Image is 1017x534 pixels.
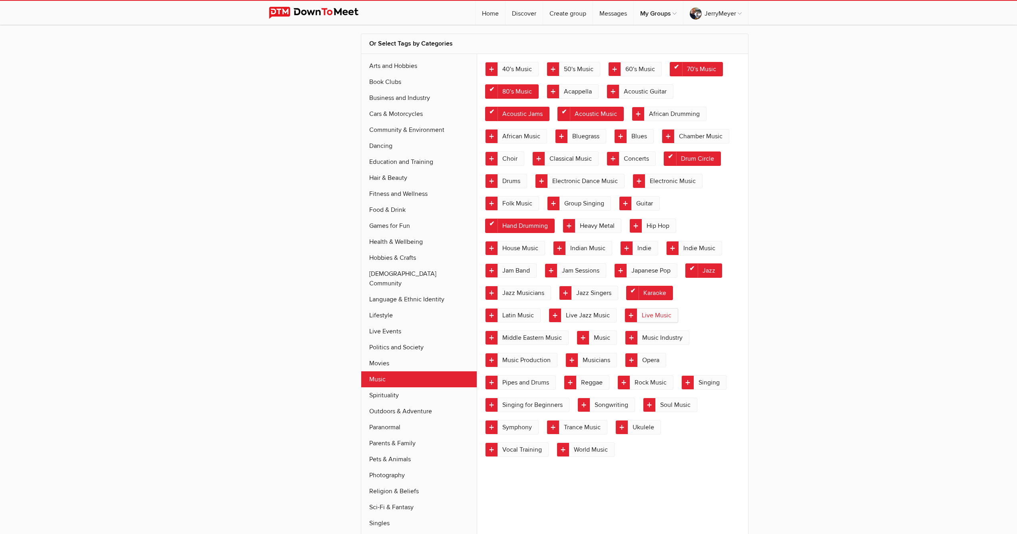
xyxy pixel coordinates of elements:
a: 60's Music [608,62,662,76]
a: Messages [593,1,633,25]
a: Acoustic Jams [485,107,549,121]
a: Drums [485,174,527,188]
a: Live Music [625,308,678,323]
a: Symphony [485,420,539,434]
a: Acappella [547,84,599,99]
a: Arts and Hobbies [361,58,477,74]
a: Singing for Beginners [485,398,569,412]
a: Parents & Family [361,435,477,451]
a: African Drumming [632,107,707,121]
a: Spirituality [361,387,477,403]
a: Lifestyle [361,307,477,323]
a: Food & Drink [361,202,477,218]
a: Acoustic Music [557,107,624,121]
a: Indian Music [553,241,612,255]
a: Pipes and Drums [485,375,556,390]
a: Language & Ethnic Identity [361,291,477,307]
a: Classical Music [532,151,599,166]
a: African Music [485,129,547,143]
a: Hair & Beauty [361,170,477,186]
a: Jazz Singers [559,286,618,300]
a: Guitar [619,196,660,211]
a: Politics and Society [361,339,477,355]
a: Choir [485,151,524,166]
a: Hobbies & Crafts [361,250,477,266]
a: Dancing [361,138,477,154]
a: Live Events [361,323,477,339]
a: Music [577,331,617,345]
a: Electronic Dance Music [535,174,625,188]
a: JerryMeyer [683,1,748,25]
a: Book Clubs [361,74,477,90]
a: House Music [485,241,545,255]
a: Heavy Metal [563,219,621,233]
a: Business and Industry [361,90,477,106]
a: Latin Music [485,308,541,323]
a: 80's Music [485,84,539,99]
img: DownToMeet [269,7,371,19]
a: Jazz Musicians [485,286,551,300]
a: Jazz [685,263,722,278]
a: Education and Training [361,154,477,170]
a: Pets & Animals [361,451,477,467]
a: Create group [543,1,593,25]
a: Trance Music [547,420,607,434]
a: Electronic Music [633,174,703,188]
h2: Or Select Tags by Categories [369,34,740,53]
a: Group Singing [547,196,611,211]
a: 40's Music [485,62,539,76]
a: Hand Drumming [485,219,555,233]
a: Indie [620,241,658,255]
a: [DEMOGRAPHIC_DATA] Community [361,266,477,291]
a: Indie Music [666,241,722,255]
a: Cars & Motorcycles [361,106,477,122]
a: Outdoors & Adventure [361,403,477,419]
a: Karaoke [626,286,673,300]
a: Opera [625,353,666,367]
a: Japanese Pop [614,263,677,278]
a: Fitness and Wellness [361,186,477,202]
a: Music Industry [625,331,689,345]
a: Live Jazz Music [549,308,617,323]
a: Blues [614,129,654,143]
a: Rock Music [617,375,673,390]
a: Soul Music [643,398,697,412]
a: Jam Sessions [545,263,606,278]
a: Home [476,1,505,25]
a: Folk Music [485,196,539,211]
a: Chamber Music [662,129,729,143]
a: 70's Music [670,62,723,76]
a: Concerts [607,151,656,166]
a: Singing [681,375,726,390]
a: Vocal Training [485,442,549,457]
a: My Groups [634,1,683,25]
a: Drum Circle [664,151,721,166]
a: Middle Eastern Music [485,331,569,345]
a: Jam Band [485,263,537,278]
a: Games for Fun [361,218,477,234]
a: Community & Environment [361,122,477,138]
a: Bluegrass [555,129,606,143]
a: Acoustic Guitar [607,84,673,99]
a: Discover [506,1,543,25]
a: Songwriting [577,398,635,412]
a: Religion & Beliefs [361,483,477,499]
a: Ukulele [615,420,661,434]
a: Music Production [485,353,557,367]
a: 50's Music [547,62,600,76]
a: Sci-Fi & Fantasy [361,499,477,515]
a: Movies [361,355,477,371]
a: World Music [557,442,615,457]
a: Paranormal [361,419,477,435]
a: Singles [361,515,477,531]
a: Hip Hop [629,219,676,233]
a: Health & Wellbeing [361,234,477,250]
a: Photography [361,467,477,483]
a: Music [361,371,477,387]
a: Musicians [565,353,617,367]
a: Reggae [564,375,609,390]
